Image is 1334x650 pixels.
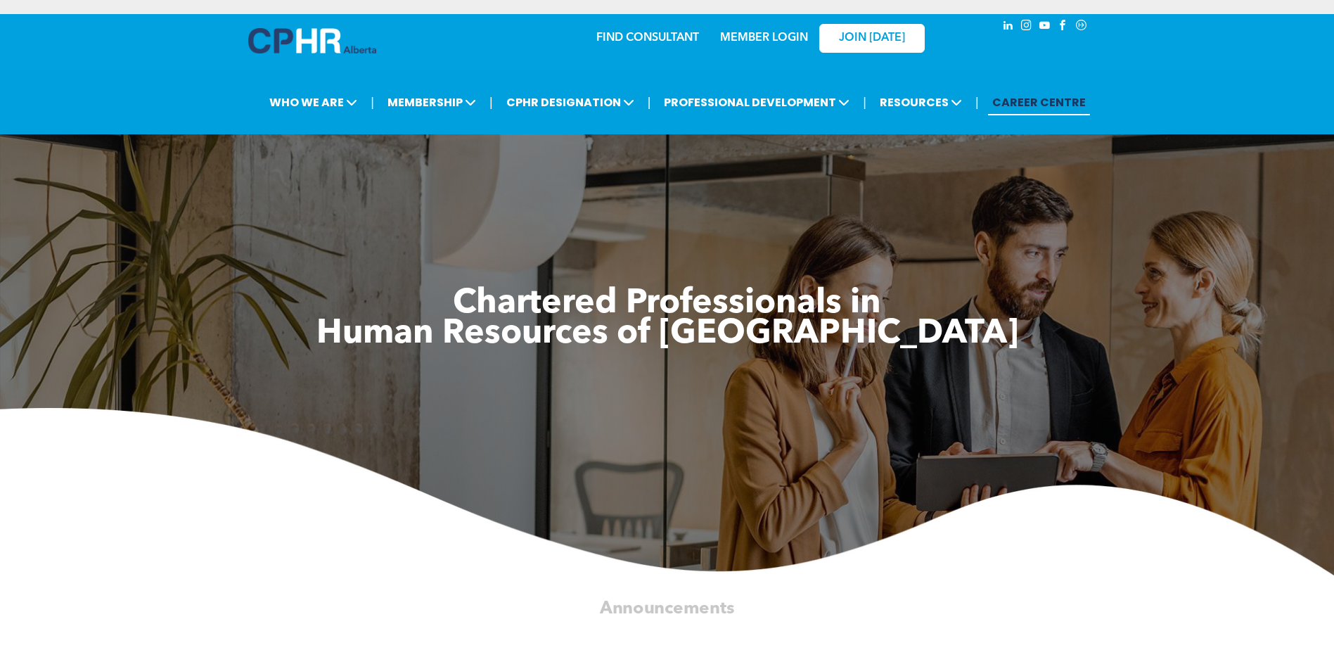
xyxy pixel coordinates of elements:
[489,88,493,117] li: |
[988,89,1090,115] a: CAREER CENTRE
[248,28,376,53] img: A blue and white logo for cp alberta
[1074,18,1089,37] a: Social network
[1001,18,1016,37] a: linkedin
[1019,18,1034,37] a: instagram
[863,88,866,117] li: |
[720,32,808,44] a: MEMBER LOGIN
[453,287,881,321] span: Chartered Professionals in
[502,89,639,115] span: CPHR DESIGNATION
[660,89,854,115] span: PROFESSIONAL DEVELOPMENT
[600,599,734,616] span: Announcements
[596,32,699,44] a: FIND CONSULTANT
[316,317,1018,351] span: Human Resources of [GEOGRAPHIC_DATA]
[839,32,905,45] span: JOIN [DATE]
[1056,18,1071,37] a: facebook
[819,24,925,53] a: JOIN [DATE]
[371,88,374,117] li: |
[648,88,651,117] li: |
[1037,18,1053,37] a: youtube
[265,89,361,115] span: WHO WE ARE
[383,89,480,115] span: MEMBERSHIP
[876,89,966,115] span: RESOURCES
[975,88,979,117] li: |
